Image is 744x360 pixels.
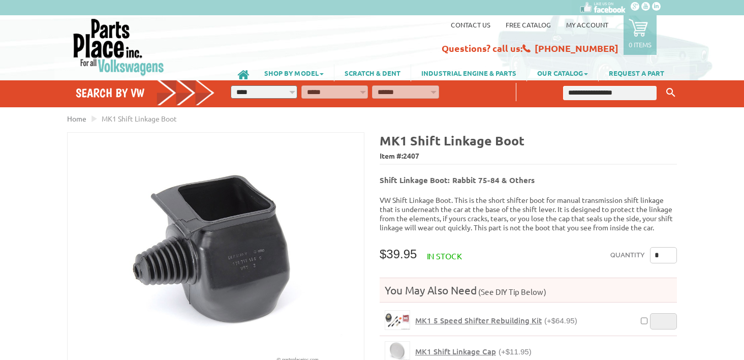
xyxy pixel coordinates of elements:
[415,347,532,356] a: MK1 Shift Linkage Cap(+$11.95)
[610,247,645,263] label: Quantity
[527,64,598,81] a: OUR CATALOG
[629,40,652,49] p: 0 items
[415,316,577,325] a: MK1 5 Speed Shifter Rebuilding Kit(+$64.95)
[415,346,496,356] span: MK1 Shift Linkage Cap
[415,315,542,325] span: MK1 5 Speed Shifter Rebuilding Kit
[380,132,524,148] b: MK1 Shift Linkage Boot
[67,114,86,123] a: Home
[102,114,177,123] span: MK1 Shift Linkage Boot
[506,20,551,29] a: Free Catalog
[403,151,419,160] span: 2407
[380,283,677,297] h4: You May Also Need
[380,175,535,185] b: Shift Linkage Boot: Rabbit 75-84 & Others
[566,20,608,29] a: My Account
[663,84,678,101] button: Keyword Search
[385,310,410,330] a: MK1 5 Speed Shifter Rebuilding Kit
[334,64,411,81] a: SCRATCH & DENT
[385,311,410,329] img: MK1 5 Speed Shifter Rebuilding Kit
[380,247,417,261] span: $39.95
[427,251,462,261] span: In stock
[72,18,165,76] img: Parts Place Inc!
[76,85,215,100] h4: Search by VW
[477,287,546,296] span: (See DIY Tip Below)
[499,347,532,356] span: (+$11.95)
[544,316,577,325] span: (+$64.95)
[451,20,490,29] a: Contact us
[599,64,674,81] a: REQUEST A PART
[411,64,526,81] a: INDUSTRIAL ENGINE & PARTS
[624,15,657,55] a: 0 items
[254,64,334,81] a: SHOP BY MODEL
[380,149,677,164] span: Item #:
[380,195,677,232] p: VW Shift Linkage Boot. This is the short shifter boot for manual transmission shift linkage that ...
